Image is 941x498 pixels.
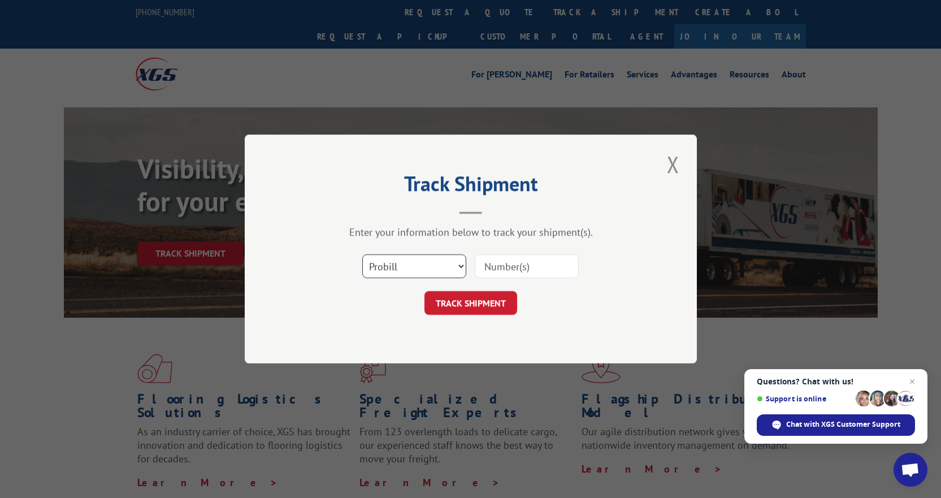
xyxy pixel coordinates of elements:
button: TRACK SHIPMENT [424,291,517,315]
span: Chat with XGS Customer Support [757,414,915,436]
span: Support is online [757,395,852,403]
button: Close modal [664,149,683,180]
span: Questions? Chat with us! [757,377,915,386]
input: Number(s) [475,254,579,278]
h2: Track Shipment [301,176,640,197]
span: Chat with XGS Customer Support [786,419,900,430]
a: Open chat [894,453,927,487]
div: Enter your information below to track your shipment(s). [301,226,640,239]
